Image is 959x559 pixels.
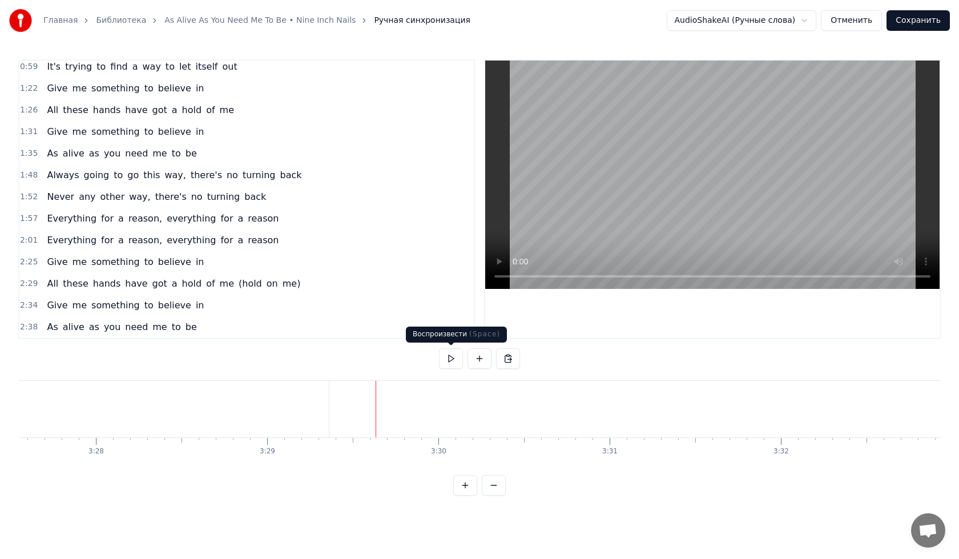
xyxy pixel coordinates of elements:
span: 1:48 [20,170,38,181]
span: 1:57 [20,213,38,224]
span: hands [92,103,122,116]
span: you [103,320,122,333]
span: itself [194,60,219,73]
span: for [219,234,234,247]
span: reason, [127,234,163,247]
span: 2:29 [20,278,38,289]
span: to [143,125,155,138]
span: 1:35 [20,148,38,159]
span: find [109,60,128,73]
div: Открытый чат [911,513,945,548]
span: Everything [46,212,98,225]
span: me [71,255,88,268]
span: 1:52 [20,191,38,203]
span: something [90,82,141,95]
span: It's [46,60,62,73]
span: a [117,212,125,225]
span: (hold [237,277,263,290]
div: 3:30 [431,447,446,456]
span: way [142,60,162,73]
span: Give [46,82,68,95]
a: Главная [43,15,78,26]
span: Give [46,299,68,312]
span: me [219,277,235,290]
span: a [236,212,244,225]
span: to [171,147,182,160]
span: need [124,147,149,160]
span: believe [157,125,192,138]
span: a [171,277,179,290]
div: 3:32 [773,447,789,456]
span: 2:25 [20,256,38,268]
span: 2:01 [20,235,38,246]
span: Give [46,125,68,138]
a: As Alive As You Need Me To Be • Nine Inch Nails [164,15,356,26]
span: be [184,147,198,160]
span: believe [157,299,192,312]
span: alive [62,147,86,160]
span: a [131,60,139,73]
span: a [117,234,125,247]
span: 1:22 [20,83,38,94]
span: alive [62,320,86,333]
div: 3:31 [602,447,618,456]
span: reason [247,234,280,247]
span: All [46,103,59,116]
span: something [90,255,141,268]
div: 3:28 [88,447,104,456]
span: something [90,299,141,312]
span: reason [247,212,280,225]
span: have [124,277,148,290]
span: for [100,234,115,247]
span: of [205,277,216,290]
span: to [143,82,155,95]
span: you [103,147,122,160]
a: Библиотека [96,15,146,26]
span: me [71,82,88,95]
span: in [195,255,205,268]
span: reason, [127,212,163,225]
span: believe [157,82,192,95]
span: everything [166,234,217,247]
span: on [265,277,279,290]
span: got [151,103,168,116]
span: going [83,168,111,182]
span: there's [154,190,188,203]
span: for [100,212,115,225]
span: for [219,212,234,225]
div: 3:29 [260,447,275,456]
span: as [88,147,100,160]
span: hands [92,277,122,290]
span: me [71,125,88,138]
span: 0:59 [20,61,38,73]
span: to [143,255,155,268]
span: me) [281,277,302,290]
span: to [171,320,182,333]
span: Give [46,255,68,268]
span: in [195,82,205,95]
span: to [112,168,124,182]
span: 1:31 [20,126,38,138]
span: something [90,125,141,138]
span: out [221,60,238,73]
span: Always [46,168,80,182]
span: me [219,103,235,116]
span: there's [190,168,223,182]
span: trying [64,60,93,73]
span: a [171,103,179,116]
button: Сохранить [887,10,950,31]
span: no [190,190,204,203]
span: everything [166,212,217,225]
span: As [46,320,59,333]
span: me [71,299,88,312]
span: believe [157,255,192,268]
span: to [143,299,155,312]
span: other [99,190,126,203]
span: go [126,168,140,182]
span: any [78,190,96,203]
span: be [184,320,198,333]
span: way, [128,190,151,203]
span: to [95,60,107,73]
span: As [46,147,59,160]
span: have [124,103,148,116]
